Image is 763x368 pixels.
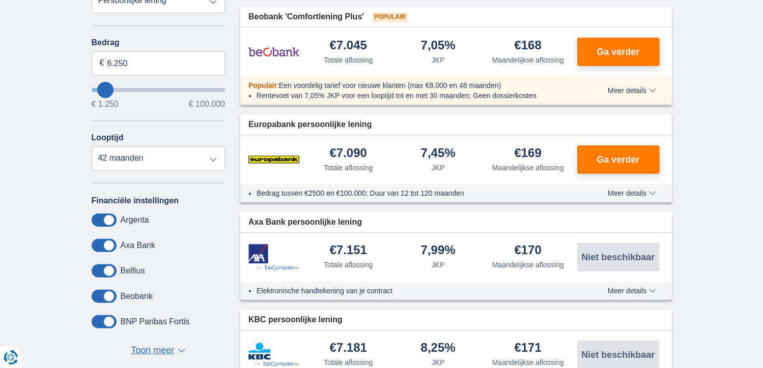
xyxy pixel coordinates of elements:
[515,39,542,53] div: €168
[248,217,362,228] span: Axa Bank persoonlijke lening
[92,38,225,47] label: Bedrag
[248,39,299,65] img: product.pl.alt Beobank
[581,350,655,359] span: Niet beschikbaar
[515,244,542,258] div: €170
[421,342,456,355] div: 8,25%
[492,260,564,270] div: Maandelijkse aflossing
[324,55,373,65] div: Totale aflossing
[248,244,299,271] img: product.pl.alt Axa Bank
[577,243,660,271] button: Niet beschikbaar
[257,90,571,101] li: Rentevoet van 7,05% JKP voor een looptijd tot en met 30 maanden; Geen dossierkosten
[492,163,564,173] div: Maandelijkse aflossing
[515,342,542,355] div: €171
[432,55,445,65] div: JKP
[330,244,367,258] div: €7.151
[324,357,373,367] div: Totale aflossing
[577,145,660,174] button: Ga verder
[121,216,149,225] label: Argenta
[372,12,408,22] span: Populair
[279,81,501,89] span: Een voordelig tarief voor nieuwe klanten (max €8.000 en 48 maanden)
[257,286,571,296] li: Elektronische handtekening van je contract
[248,147,299,172] img: product.pl.alt Europabank
[324,163,373,173] div: Totale aflossing
[577,38,660,66] button: Ga verder
[121,292,153,301] label: Beobank
[608,287,656,294] span: Meer details
[248,343,299,367] img: product.pl.alt KBC
[330,39,367,53] div: €7.045
[128,344,188,358] button: Toon meer ▼
[248,314,343,326] span: KBC persoonlijke lening
[581,253,655,262] span: Niet beschikbaar
[257,188,571,198] li: Bedrag tussen €2500 en €100.000; Duur van 12 tot 120 maanden
[492,357,564,367] div: Maandelijkse aflossing
[189,100,225,108] span: € 100.000
[597,47,639,56] span: Ga verder
[600,86,663,95] button: Meer details
[330,342,367,355] div: €7.181
[330,147,367,161] div: €7.090
[240,80,579,90] div: :
[92,100,119,108] span: € 1.250
[92,88,225,92] input: wantToBorrow
[121,241,155,250] label: Axa Bank
[600,287,663,295] button: Meer details
[597,155,639,164] span: Ga verder
[100,57,104,69] span: €
[421,39,456,53] div: 7,05%
[608,87,656,94] span: Meer details
[492,55,564,65] div: Maandelijkse aflossing
[421,244,456,258] div: 7,99%
[248,11,364,23] span: Beobank 'Comfortlening Plus'
[131,344,174,357] span: Toon meer
[600,189,663,197] button: Meer details
[421,147,456,161] div: 7,45%
[324,260,373,270] div: Totale aflossing
[121,266,145,275] label: Belfius
[515,147,542,161] div: €169
[178,349,185,353] span: ▼
[121,317,190,326] label: BNP Paribas Fortis
[432,163,445,173] div: JKP
[432,357,445,367] div: JKP
[92,133,124,142] label: Looptijd
[92,196,179,205] label: Financiële instellingen
[248,81,277,89] span: Populair
[608,190,656,197] span: Meer details
[248,119,372,131] span: Europabank persoonlijke lening
[432,260,445,270] div: JKP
